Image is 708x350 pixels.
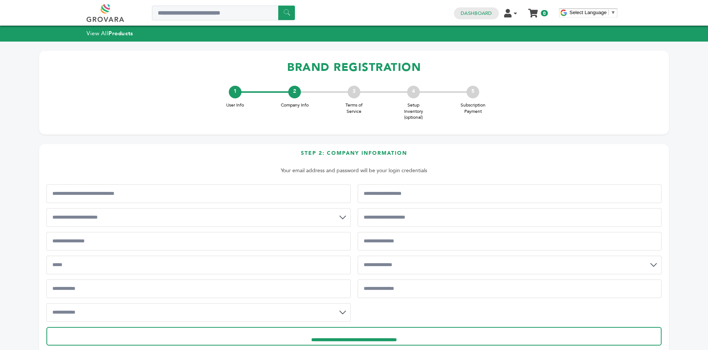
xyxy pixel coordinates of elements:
input: Company Website* [358,279,662,298]
input: City* [46,256,351,274]
input: Street Address 1* [46,232,351,251]
span: Terms of Service [339,102,369,115]
h3: Step 2: Company Information [46,150,662,163]
p: Your email address and password will be your login credentials [50,166,658,175]
input: Business Phone Number* [358,208,662,227]
div: 2 [288,86,301,98]
div: 3 [348,86,360,98]
div: 1 [229,86,241,98]
span: ▼ [611,10,616,15]
span: Setup Inventory (optional) [399,102,428,121]
span: 0 [541,10,548,16]
a: My Cart [529,7,538,14]
input: Business Name/Company Legal Name* [46,184,351,203]
strong: Products [108,30,133,37]
h1: BRAND REGISTRATION [46,56,662,78]
input: Postal Code* [46,279,351,298]
span: Select Language [569,10,607,15]
input: Business Tax ID/EIN* [358,184,662,203]
input: Search a product or brand... [152,6,295,20]
input: Street Address 2 [358,232,662,251]
a: Dashboard [461,10,492,17]
a: Select Language​ [569,10,616,15]
div: 4 [407,86,420,98]
span: Subscription Payment [458,102,488,115]
a: View AllProducts [87,30,133,37]
span: Company Info [280,102,309,108]
div: 5 [467,86,479,98]
span: User Info [220,102,250,108]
